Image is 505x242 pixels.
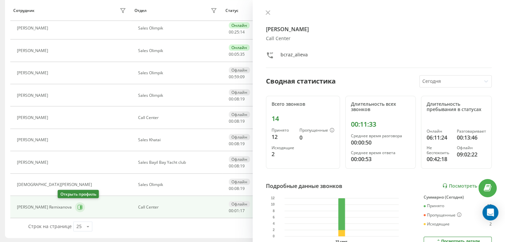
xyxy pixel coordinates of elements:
div: Среднее время разговора [351,134,410,138]
div: Sales Olimpik [138,93,219,98]
div: Пропущенные [424,212,462,218]
span: 08 [234,118,239,124]
div: Пропущенные [299,128,334,133]
div: [PERSON_NAME] [17,26,50,30]
div: Офлайн [229,201,250,207]
div: Офлайн [229,89,250,95]
span: 14 [240,29,245,35]
div: : : [229,186,245,191]
div: Открыть профиль [58,190,99,198]
div: [DEMOGRAPHIC_DATA][PERSON_NAME] [17,182,94,187]
div: : : [229,75,245,79]
a: Посмотреть отчет [442,183,492,189]
span: 01 [234,208,239,213]
div: [PERSON_NAME] [17,48,50,53]
div: Офлайн [229,67,250,73]
div: Open Intercom Messenger [482,205,498,220]
div: Суммарно (Сегодня) [424,195,492,200]
div: : : [229,119,245,124]
div: Офлайн [229,111,250,118]
span: 00 [229,141,233,147]
span: 00 [229,74,233,80]
span: 08 [234,186,239,191]
span: 25 [234,29,239,35]
div: 12 [487,204,492,208]
div: Всего звонков [272,101,334,107]
div: 25 [76,223,82,230]
div: Sales Olimpik [138,71,219,75]
span: 08 [234,96,239,102]
div: Sales Bayil Bay Yacht club [138,160,219,165]
span: 00 [229,163,233,169]
span: 19 [240,186,245,191]
div: Сводная статистика [266,76,336,86]
span: 35 [240,51,245,57]
span: 19 [240,96,245,102]
div: Онлайн [229,22,250,29]
div: Call Center [266,36,492,41]
span: 00 [229,51,233,57]
text: 6 [273,215,275,219]
div: : : [229,164,245,168]
div: Отдел [134,8,146,13]
span: 08 [234,141,239,147]
div: [PERSON_NAME] [17,71,50,75]
div: Офлайн [229,134,250,140]
div: [PERSON_NAME] Remixanova [17,205,73,210]
div: 2 [489,222,492,226]
div: 14 [272,115,334,123]
span: 00 [229,29,233,35]
div: Sales Olimpik [138,182,219,187]
text: 2 [273,228,275,232]
div: Длительность пребывания в статусах [427,101,486,113]
span: 17 [240,208,245,213]
div: : : [229,142,245,146]
div: 12 [272,133,294,141]
span: 19 [240,163,245,169]
div: Sales Olimpik [138,26,219,30]
div: Сотрудник [13,8,35,13]
div: Sales Khatai [138,138,219,142]
span: 00 [229,186,233,191]
span: 00 [229,118,233,124]
div: : : [229,209,245,213]
div: Длительность всех звонков [351,101,410,113]
span: 59 [234,74,239,80]
span: 09 [240,74,245,80]
div: Принято [424,204,444,208]
div: Call Center [138,205,219,210]
div: 06:11:24 [427,134,452,142]
div: Офлайн [229,179,250,185]
div: Офлайн [229,156,250,162]
div: 2 [272,150,294,158]
text: 0 [273,234,275,238]
div: 00:11:33 [351,120,410,128]
span: 19 [240,141,245,147]
div: Офлайн [457,146,486,150]
text: 8 [273,209,275,212]
div: bcraz_alieva [281,51,308,61]
div: Принято [272,128,294,133]
div: [PERSON_NAME] [17,160,50,165]
div: Онлайн [229,44,250,51]
div: Статус [225,8,238,13]
span: 08 [234,163,239,169]
span: Строк на странице [28,223,72,229]
div: [PERSON_NAME] [17,115,50,120]
span: 00 [229,96,233,102]
div: : : [229,97,245,101]
span: 19 [240,118,245,124]
div: : : [229,30,245,34]
div: Исходящие [424,222,450,226]
div: : : [229,52,245,57]
h4: [PERSON_NAME] [266,25,492,33]
div: 00:13:46 [457,134,486,142]
div: Не беспокоить [427,146,452,155]
div: Подробные данные звонков [266,182,342,190]
div: Sales Olimpik [138,48,219,53]
div: 09:02:22 [457,151,486,158]
div: 00:00:50 [351,139,410,147]
div: [PERSON_NAME] [17,138,50,142]
div: Онлайн [427,129,452,134]
div: 0 [299,134,334,142]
